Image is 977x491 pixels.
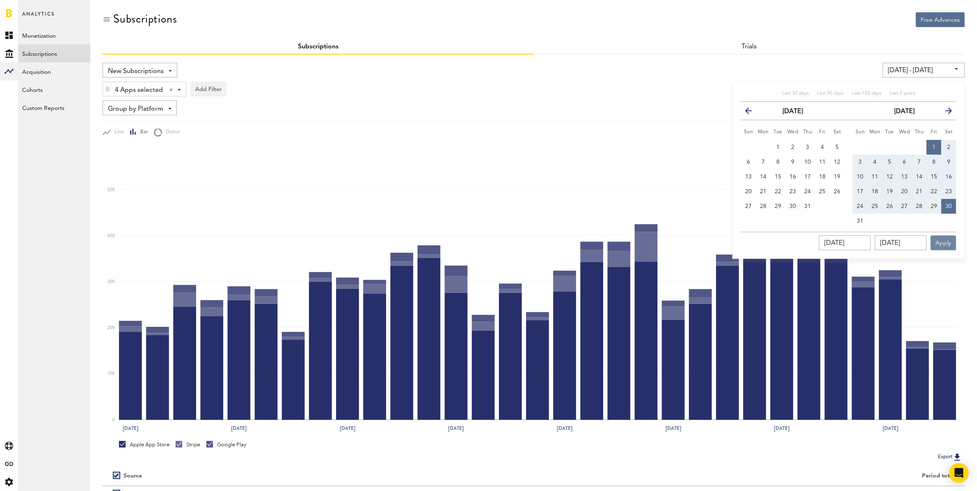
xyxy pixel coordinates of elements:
[782,91,809,96] span: Last 30 days
[941,169,956,184] button: 16
[756,199,771,214] button: 28
[834,174,840,180] span: 19
[785,169,800,184] button: 16
[18,98,90,116] a: Custom Reports
[867,184,882,199] button: 18
[867,199,882,214] button: 25
[124,473,142,480] div: Source
[835,144,839,150] span: 5
[941,140,956,155] button: 2
[867,155,882,169] button: 4
[22,9,55,26] span: Analytics
[853,155,867,169] button: 3
[804,189,811,194] span: 24
[775,203,781,209] span: 29
[340,425,355,432] text: [DATE]
[176,441,200,448] div: Stripe
[857,189,863,194] span: 17
[113,12,177,25] div: Subscriptions
[800,155,815,169] button: 10
[918,159,921,165] span: 7
[789,174,796,180] span: 16
[852,91,881,96] span: Last 180 days
[912,184,927,199] button: 21
[17,6,47,13] span: Support
[760,174,766,180] span: 14
[741,184,756,199] button: 20
[776,159,780,165] span: 8
[544,473,955,480] div: Period total
[833,130,841,135] small: Saturday
[853,214,867,228] button: 31
[744,130,753,135] small: Sunday
[931,174,937,180] span: 15
[108,64,164,78] span: New Subscriptions
[927,184,941,199] button: 22
[756,155,771,169] button: 7
[169,88,173,91] div: Clear
[800,199,815,214] button: 31
[18,80,90,98] a: Cohorts
[912,199,927,214] button: 28
[800,169,815,184] button: 17
[821,144,824,150] span: 4
[557,425,572,432] text: [DATE]
[867,169,882,184] button: 11
[108,234,115,238] text: 400
[760,203,766,209] span: 28
[819,174,826,180] span: 18
[758,130,769,135] small: Monday
[771,169,785,184] button: 15
[762,159,765,165] span: 7
[853,184,867,199] button: 17
[119,441,169,448] div: Apple App Store
[789,203,796,209] span: 30
[888,159,891,165] span: 5
[886,174,893,180] span: 12
[901,174,908,180] span: 13
[853,169,867,184] button: 10
[916,12,965,27] button: Free Advances
[108,102,163,116] span: Group by Platform
[901,189,908,194] span: 20
[112,418,115,422] text: 0
[916,203,922,209] span: 28
[775,174,781,180] span: 15
[741,155,756,169] button: 6
[108,188,115,192] text: 500
[741,169,756,184] button: 13
[773,130,783,135] small: Tuesday
[834,189,840,194] span: 26
[916,174,922,180] span: 14
[932,144,936,150] span: 1
[830,169,844,184] button: 19
[897,199,912,214] button: 27
[108,372,115,376] text: 100
[819,159,826,165] span: 11
[745,203,752,209] span: 27
[872,174,878,180] span: 11
[791,159,794,165] span: 9
[912,169,927,184] button: 14
[448,425,464,432] text: [DATE]
[945,130,953,135] small: Saturday
[856,130,865,135] small: Sunday
[815,155,830,169] button: 11
[916,189,922,194] span: 21
[162,129,180,136] span: Donut
[18,44,90,62] a: Subscriptions
[745,174,752,180] span: 13
[830,155,844,169] button: 12
[886,189,893,194] span: 19
[231,425,247,432] text: [DATE]
[947,144,950,150] span: 2
[771,155,785,169] button: 8
[103,82,112,96] div: Delete
[931,235,956,250] button: Apply
[785,199,800,214] button: 30
[776,144,780,150] span: 1
[869,130,881,135] small: Monday
[830,140,844,155] button: 5
[804,174,811,180] span: 17
[936,452,965,462] button: Export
